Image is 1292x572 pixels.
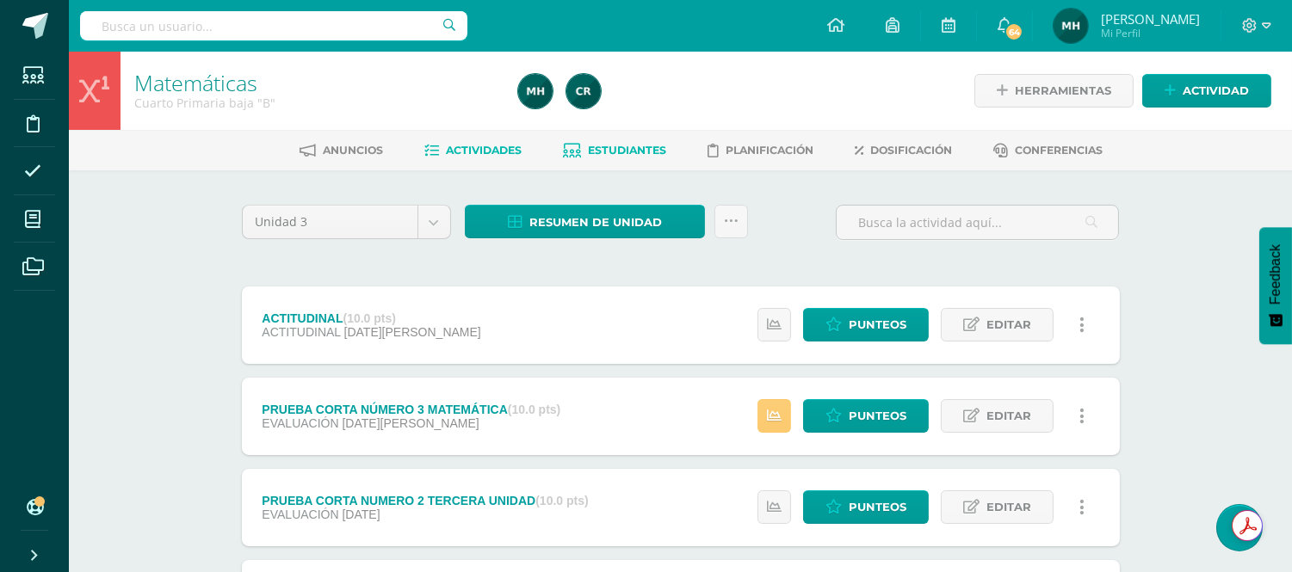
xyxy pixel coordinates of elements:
[1268,244,1283,304] span: Feedback
[1015,144,1103,157] span: Conferencias
[1054,9,1088,43] img: 94dfc861e02bea7daf88976d6ac6de75.png
[134,68,257,97] a: Matemáticas
[855,137,952,164] a: Dosificación
[803,308,929,341] a: Punteos
[837,206,1118,239] input: Busca la actividad aquí...
[343,507,380,521] span: [DATE]
[726,144,813,157] span: Planificación
[134,95,498,111] div: Cuarto Primaria baja 'B'
[262,494,588,507] div: PRUEBA CORTA NUMERO 2 TERCERA UNIDAD
[508,403,560,416] strong: (10.0 pts)
[870,144,952,157] span: Dosificación
[134,71,498,95] h1: Matemáticas
[343,311,396,325] strong: (10.0 pts)
[1101,10,1200,28] span: [PERSON_NAME]
[1015,75,1111,107] span: Herramientas
[262,403,560,416] div: PRUEBA CORTA NÚMERO 3 MATEMÁTICA
[803,399,929,433] a: Punteos
[262,325,340,339] span: ACTITUDINAL
[1101,26,1200,40] span: Mi Perfil
[446,144,522,157] span: Actividades
[300,137,383,164] a: Anuncios
[849,400,906,432] span: Punteos
[986,491,1031,523] span: Editar
[323,144,383,157] span: Anuncios
[343,416,479,430] span: [DATE][PERSON_NAME]
[262,416,338,430] span: EVALUACIÓN
[563,137,666,164] a: Estudiantes
[1005,22,1023,41] span: 64
[80,11,467,40] input: Busca un usuario...
[803,490,929,524] a: Punteos
[424,137,522,164] a: Actividades
[1142,74,1271,108] a: Actividad
[986,309,1031,341] span: Editar
[344,325,481,339] span: [DATE][PERSON_NAME]
[256,206,405,238] span: Unidad 3
[849,491,906,523] span: Punteos
[262,507,338,521] span: EVALUACIÓN
[993,137,1103,164] a: Conferencias
[708,137,813,164] a: Planificación
[588,144,666,157] span: Estudiantes
[465,205,705,238] a: Resumen de unidad
[529,206,662,238] span: Resumen de unidad
[849,309,906,341] span: Punteos
[566,74,601,108] img: 19436fc6d9716341a8510cf58c6830a2.png
[518,74,553,108] img: 94dfc861e02bea7daf88976d6ac6de75.png
[1183,75,1249,107] span: Actividad
[243,206,450,238] a: Unidad 3
[535,494,588,507] strong: (10.0 pts)
[1259,227,1292,344] button: Feedback - Mostrar encuesta
[262,311,480,325] div: ACTITUDINAL
[974,74,1134,108] a: Herramientas
[986,400,1031,432] span: Editar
